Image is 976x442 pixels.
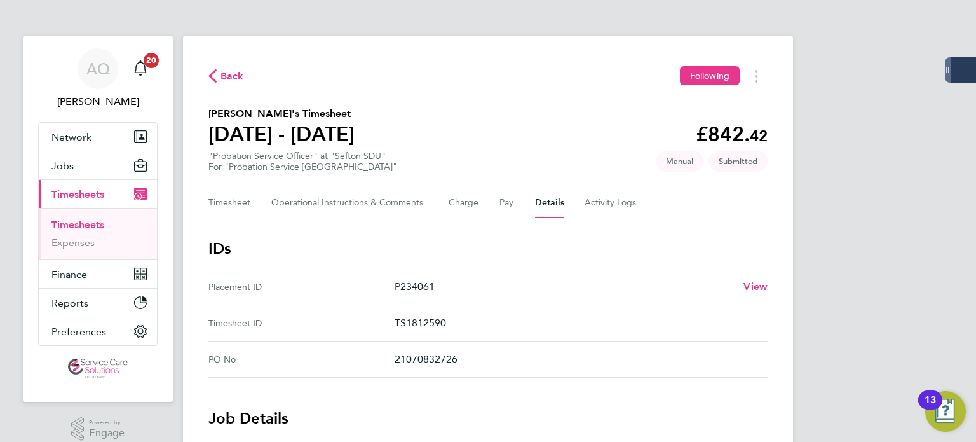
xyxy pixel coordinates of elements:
[208,188,251,218] button: Timesheet
[39,289,157,317] button: Reports
[585,188,638,218] button: Activity Logs
[696,122,768,146] app-decimal: £842.
[925,400,936,417] div: 13
[38,94,158,109] span: Andrew Quinney
[395,315,757,331] p: TS1812590
[39,317,157,345] button: Preferences
[128,48,153,89] a: 20
[395,352,757,367] p: 21070832726
[743,280,768,293] span: View
[208,408,768,429] h3: Job Details
[499,188,515,218] button: Pay
[51,160,74,172] span: Jobs
[71,417,125,441] a: Powered byEngage
[208,121,355,147] h1: [DATE] - [DATE]
[86,60,110,77] span: AQ
[743,279,768,294] a: View
[750,127,768,145] span: 42
[89,428,125,439] span: Engage
[220,69,244,84] span: Back
[38,48,158,109] a: AQ[PERSON_NAME]
[271,188,428,218] button: Operational Instructions & Comments
[208,151,397,172] div: "Probation Service Officer" at "Sefton SDU"
[39,180,157,208] button: Timesheets
[680,66,740,85] button: Following
[708,151,768,172] span: This timesheet is Submitted.
[51,219,104,231] a: Timesheets
[208,315,395,331] div: Timesheet ID
[208,106,355,121] h2: [PERSON_NAME]'s Timesheet
[39,260,157,288] button: Finance
[144,53,159,68] span: 20
[656,151,703,172] span: This timesheet was manually created.
[690,70,729,81] span: Following
[68,359,128,379] img: servicecare-logo-retina.png
[51,297,88,309] span: Reports
[535,188,564,218] button: Details
[925,391,966,432] button: Open Resource Center, 13 new notifications
[208,279,395,294] div: Placement ID
[208,352,395,367] div: PO No
[449,188,479,218] button: Charge
[51,188,104,200] span: Timesheets
[89,417,125,428] span: Powered by
[39,151,157,179] button: Jobs
[23,36,173,402] nav: Main navigation
[51,268,87,280] span: Finance
[51,237,95,249] a: Expenses
[51,131,91,143] span: Network
[208,162,397,172] div: For "Probation Service [GEOGRAPHIC_DATA]"
[39,208,157,259] div: Timesheets
[745,66,768,86] button: Timesheets Menu
[395,279,733,294] p: P234061
[39,123,157,151] button: Network
[208,68,244,84] button: Back
[208,238,768,259] h3: IDs
[38,359,158,379] a: Go to home page
[51,326,106,338] span: Preferences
